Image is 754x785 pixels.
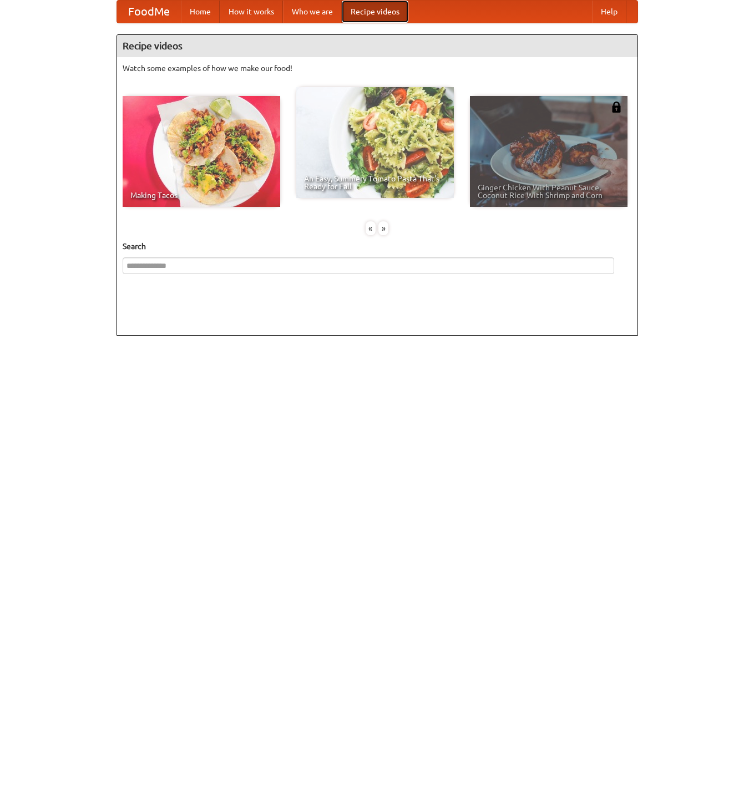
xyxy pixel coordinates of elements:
span: An Easy, Summery Tomato Pasta That's Ready for Fall [304,175,446,190]
a: Who we are [283,1,342,23]
a: Home [181,1,220,23]
h4: Recipe videos [117,35,637,57]
a: An Easy, Summery Tomato Pasta That's Ready for Fall [296,87,454,198]
h5: Search [123,241,632,252]
span: Making Tacos [130,191,272,199]
a: How it works [220,1,283,23]
a: Help [592,1,626,23]
div: » [378,221,388,235]
a: Making Tacos [123,96,280,207]
div: « [366,221,376,235]
img: 483408.png [611,102,622,113]
p: Watch some examples of how we make our food! [123,63,632,74]
a: Recipe videos [342,1,408,23]
a: FoodMe [117,1,181,23]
